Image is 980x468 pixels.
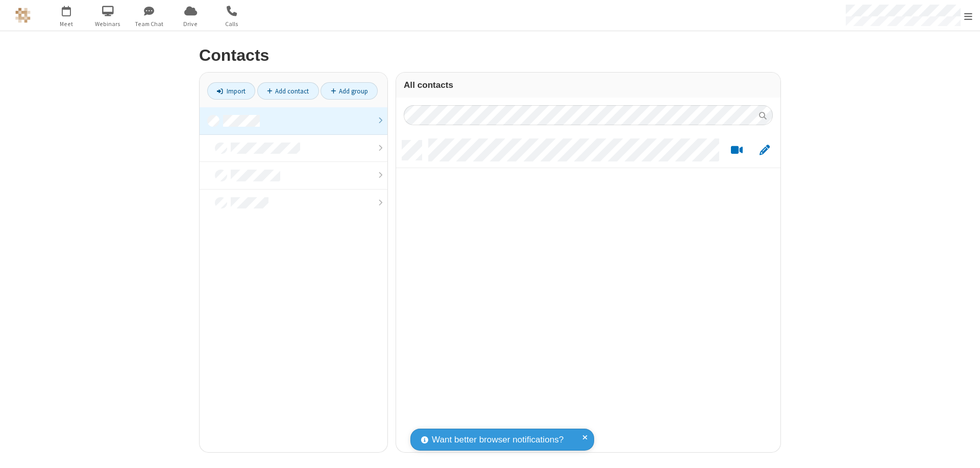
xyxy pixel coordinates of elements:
a: Add group [321,82,378,100]
h3: All contacts [404,80,773,90]
button: Edit [754,144,774,157]
iframe: Chat [954,441,972,461]
span: Calls [213,19,251,29]
a: Import [207,82,255,100]
button: Start a video meeting [727,144,747,157]
span: Drive [171,19,210,29]
div: grid [396,133,780,452]
span: Meet [47,19,86,29]
img: QA Selenium DO NOT DELETE OR CHANGE [15,8,31,23]
span: Webinars [89,19,127,29]
a: Add contact [257,82,319,100]
span: Team Chat [130,19,168,29]
h2: Contacts [199,46,781,64]
span: Want better browser notifications? [432,433,563,447]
